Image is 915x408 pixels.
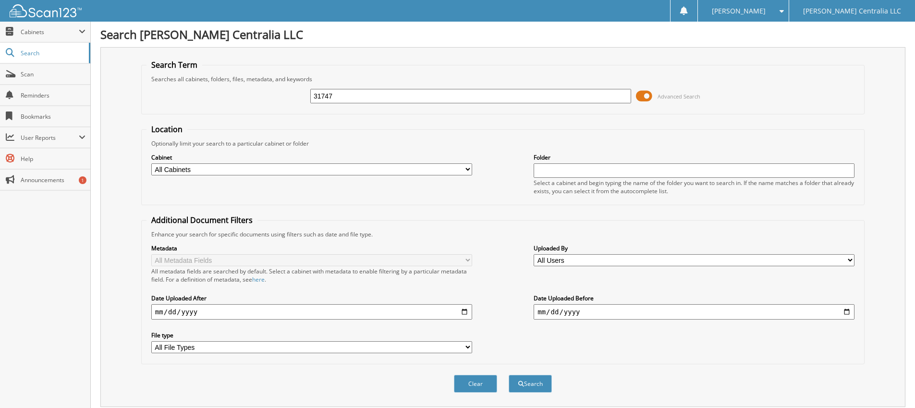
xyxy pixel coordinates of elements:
[534,179,854,195] div: Select a cabinet and begin typing the name of the folder you want to search in. If the name match...
[21,155,85,163] span: Help
[146,230,859,238] div: Enhance your search for specific documents using filters such as date and file type.
[509,375,552,393] button: Search
[10,4,82,17] img: scan123-logo-white.svg
[151,244,472,252] label: Metadata
[21,49,84,57] span: Search
[803,8,901,14] span: [PERSON_NAME] Centralia LLC
[21,70,85,78] span: Scan
[454,375,497,393] button: Clear
[21,28,79,36] span: Cabinets
[534,304,854,320] input: end
[712,8,766,14] span: [PERSON_NAME]
[21,134,79,142] span: User Reports
[21,112,85,121] span: Bookmarks
[146,139,859,148] div: Optionally limit your search to a particular cabinet or folder
[21,176,85,184] span: Announcements
[534,244,854,252] label: Uploaded By
[21,91,85,99] span: Reminders
[79,176,86,184] div: 1
[146,124,187,135] legend: Location
[146,215,257,225] legend: Additional Document Filters
[146,60,202,70] legend: Search Term
[151,267,472,284] div: All metadata fields are searched by default. Select a cabinet with metadata to enable filtering b...
[252,275,265,284] a: here
[146,75,859,83] div: Searches all cabinets, folders, files, metadata, and keywords
[100,26,905,42] h1: Search [PERSON_NAME] Centralia LLC
[534,153,854,161] label: Folder
[658,93,700,100] span: Advanced Search
[151,304,472,320] input: start
[534,294,854,302] label: Date Uploaded Before
[151,153,472,161] label: Cabinet
[151,294,472,302] label: Date Uploaded After
[151,331,472,339] label: File type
